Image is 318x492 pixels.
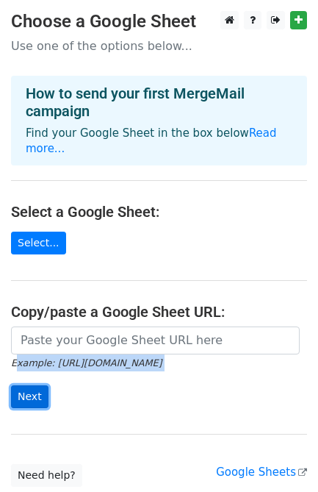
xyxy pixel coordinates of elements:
h4: Copy/paste a Google Sheet URL: [11,303,307,321]
a: Read more... [26,126,277,155]
a: Google Sheets [216,466,307,479]
small: Example: [URL][DOMAIN_NAME] [11,357,162,368]
p: Use one of the options below... [11,38,307,54]
iframe: Chat Widget [245,421,318,492]
a: Select... [11,232,66,254]
a: Need help? [11,464,82,487]
input: Next [11,385,48,408]
input: Paste your Google Sheet URL here [11,327,300,354]
h4: How to send your first MergeMail campaign [26,85,292,120]
h4: Select a Google Sheet: [11,203,307,221]
h3: Choose a Google Sheet [11,11,307,32]
p: Find your Google Sheet in the box below [26,126,292,157]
